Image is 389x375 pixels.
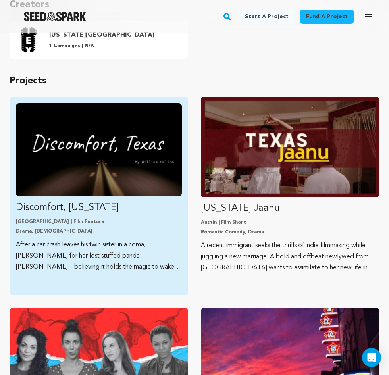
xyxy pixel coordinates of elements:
p: [US_STATE] Jaanu [201,202,379,215]
a: Texas Theatre Profile [10,21,188,59]
img: TT_logo.jpg [16,27,41,52]
p: [GEOGRAPHIC_DATA] | Film Feature [16,219,182,225]
a: Fund a project [300,10,354,24]
a: Fund Discomfort, Texas [16,103,182,273]
p: Austin | Film Short [201,219,379,226]
p: 1 Campaigns | N/A [49,43,154,49]
a: Seed&Spark Homepage [24,12,86,21]
p: After a car crash leaves his twin sister in a coma, [PERSON_NAME] for her lost stuffed panda—[PER... [16,239,182,273]
p: Romantic Comedy, Drama [201,229,379,235]
p: Projects [10,75,379,87]
p: Discomfort, [US_STATE] [16,201,182,214]
p: Drama, [DEMOGRAPHIC_DATA] [16,228,182,235]
div: Open Intercom Messenger [362,348,381,367]
a: Start a project [239,10,295,24]
a: Fund Texas Jaanu [201,97,379,273]
p: A recent immigrant seeks the thrills of indie filmmaking while juggling a new marriage. A bold an... [201,240,379,273]
h4: [US_STATE][GEOGRAPHIC_DATA] [49,30,154,40]
img: Seed&Spark Logo Dark Mode [24,12,86,21]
